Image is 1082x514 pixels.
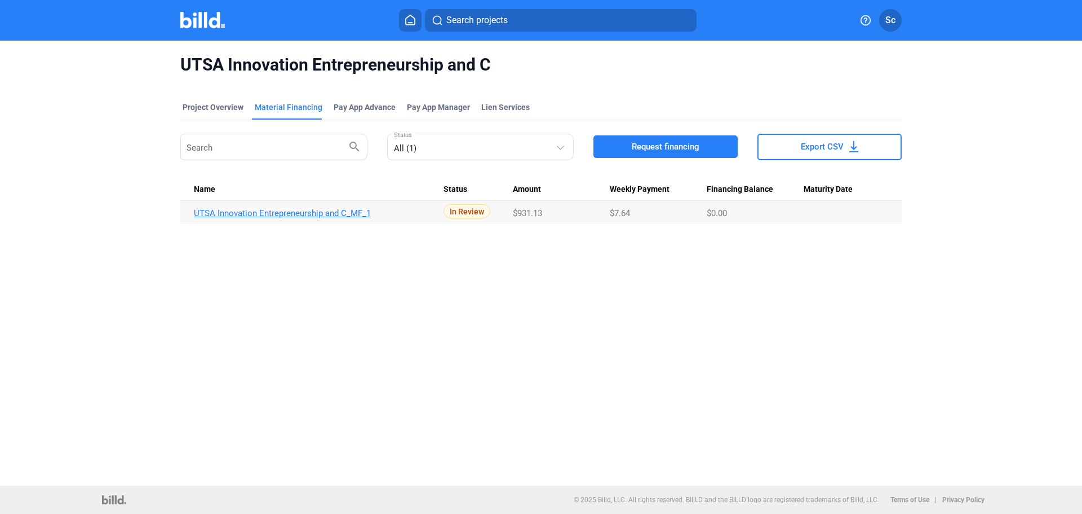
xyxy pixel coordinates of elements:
[180,12,225,28] img: Billd Company Logo
[394,143,416,153] mat-select-trigger: All (1)
[707,208,727,218] span: $0.00
[446,14,508,27] span: Search projects
[804,184,853,195] span: Maturity Date
[348,139,361,153] mat-icon: search
[513,208,542,218] span: $931.13
[757,134,902,160] button: Export CSV
[942,496,985,504] b: Privacy Policy
[707,184,773,195] span: Financing Balance
[183,102,243,113] div: Project Overview
[194,208,444,218] a: UTSA Innovation Entrepreneurship and C_MF_1
[102,495,126,504] img: logo
[885,14,895,27] span: Sc
[574,496,879,504] p: © 2025 Billd, LLC. All rights reserved. BILLD and the BILLD logo are registered trademarks of Bil...
[255,102,322,113] div: Material Financing
[334,102,396,113] div: Pay App Advance
[610,184,669,195] span: Weekly Payment
[610,184,707,195] div: Weekly Payment
[610,208,630,218] span: $7.64
[444,184,467,195] span: Status
[632,141,699,152] span: Request financing
[194,184,444,195] div: Name
[481,102,530,113] div: Lien Services
[804,184,888,195] div: Maturity Date
[513,184,541,195] span: Amount
[879,9,902,32] button: Sc
[935,496,937,504] p: |
[180,54,902,76] span: UTSA Innovation Entrepreneurship and C
[194,184,215,195] span: Name
[707,184,804,195] div: Financing Balance
[407,102,470,113] span: Pay App Manager
[444,184,513,195] div: Status
[444,204,490,218] span: In Review
[890,496,929,504] b: Terms of Use
[801,141,844,152] span: Export CSV
[425,9,697,32] button: Search projects
[593,135,738,158] button: Request financing
[513,184,610,195] div: Amount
